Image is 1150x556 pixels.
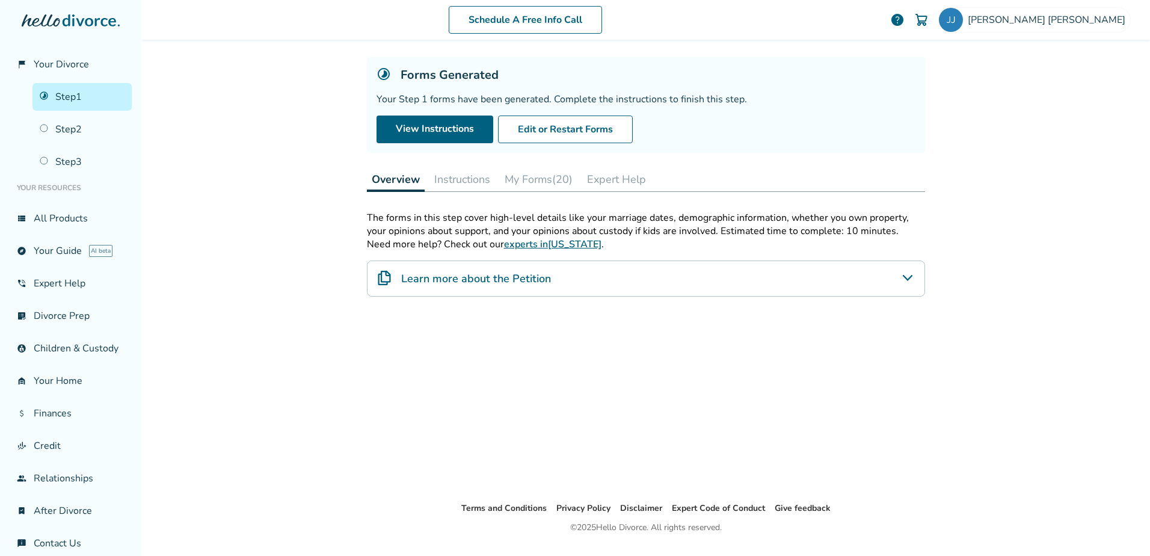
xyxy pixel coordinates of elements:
a: finance_modeCredit [10,432,132,460]
h5: Forms Generated [401,67,499,83]
li: Disclaimer [620,501,662,516]
a: account_childChildren & Custody [10,335,132,362]
a: bookmark_checkAfter Divorce [10,497,132,525]
span: view_list [17,214,26,223]
a: list_alt_checkDivorce Prep [10,302,132,330]
button: Edit or Restart Forms [498,116,633,143]
a: attach_moneyFinances [10,400,132,427]
button: Expert Help [582,167,651,191]
span: AI beta [89,245,112,257]
a: help [890,13,905,27]
span: bookmark_check [17,506,26,516]
a: garage_homeYour Home [10,367,132,395]
a: Step2 [32,116,132,143]
a: experts in[US_STATE] [504,238,601,251]
span: chat_info [17,539,26,548]
a: flag_2Your Divorce [10,51,132,78]
button: Instructions [429,167,495,191]
span: [PERSON_NAME] [PERSON_NAME] [968,13,1130,26]
span: list_alt_check [17,311,26,321]
span: attach_money [17,409,26,418]
a: phone_in_talkExpert Help [10,270,132,297]
button: Overview [367,167,425,192]
img: j.jones.usnr@hotmail.com [939,8,963,32]
div: Your Step 1 forms have been generated. Complete the instructions to finish this step. [377,93,915,106]
a: View Instructions [377,116,493,143]
span: finance_mode [17,441,26,451]
span: group [17,474,26,483]
span: phone_in_talk [17,279,26,288]
a: groupRelationships [10,465,132,492]
a: Terms and Conditions [461,502,547,514]
span: Your Divorce [34,58,89,71]
p: Need more help? Check out our . [367,238,925,251]
a: Expert Code of Conduct [672,502,765,514]
li: Your Resources [10,176,132,200]
span: flag_2 [17,60,26,69]
a: Step3 [32,148,132,176]
a: Schedule A Free Info Call [449,6,602,34]
iframe: Chat Widget [1090,498,1150,556]
a: exploreYour GuideAI beta [10,237,132,265]
p: The forms in this step cover high-level details like your marriage dates, demographic information... [367,211,925,238]
div: © 2025 Hello Divorce. All rights reserved. [570,520,722,535]
button: My Forms(20) [500,167,577,191]
h4: Learn more about the Petition [401,271,551,286]
div: Learn more about the Petition [367,261,925,297]
span: account_child [17,344,26,353]
img: Learn more about the Petition [377,271,392,285]
span: explore [17,246,26,256]
span: garage_home [17,376,26,386]
a: Privacy Policy [556,502,610,514]
img: Cart [914,13,929,27]
a: view_listAll Products [10,205,132,232]
li: Give feedback [775,501,831,516]
a: Step1 [32,83,132,111]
